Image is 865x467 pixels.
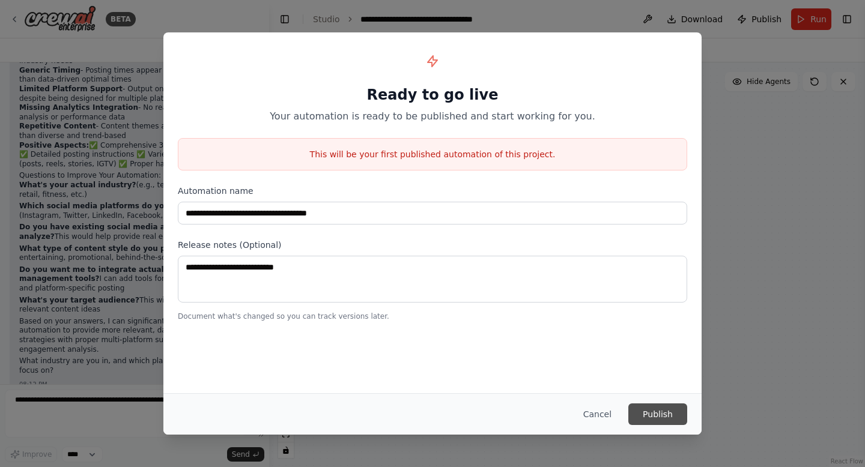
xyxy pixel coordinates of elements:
[574,403,621,425] button: Cancel
[178,148,687,160] p: This will be your first published automation of this project.
[178,185,687,197] label: Automation name
[178,312,687,321] p: Document what's changed so you can track versions later.
[628,403,687,425] button: Publish
[178,85,687,104] h1: Ready to go live
[178,109,687,124] p: Your automation is ready to be published and start working for you.
[178,239,687,251] label: Release notes (Optional)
